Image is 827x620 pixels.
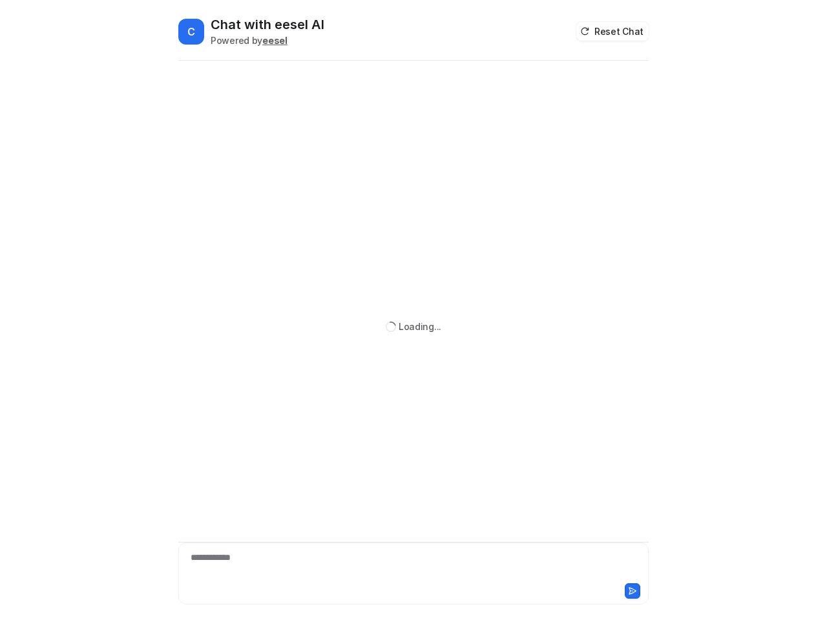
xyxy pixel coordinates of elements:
div: Loading... [399,320,441,333]
button: Reset Chat [576,22,649,41]
span: C [178,19,204,45]
h2: Chat with eesel AI [211,15,324,34]
b: eesel [262,35,288,46]
div: Powered by [211,34,324,47]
